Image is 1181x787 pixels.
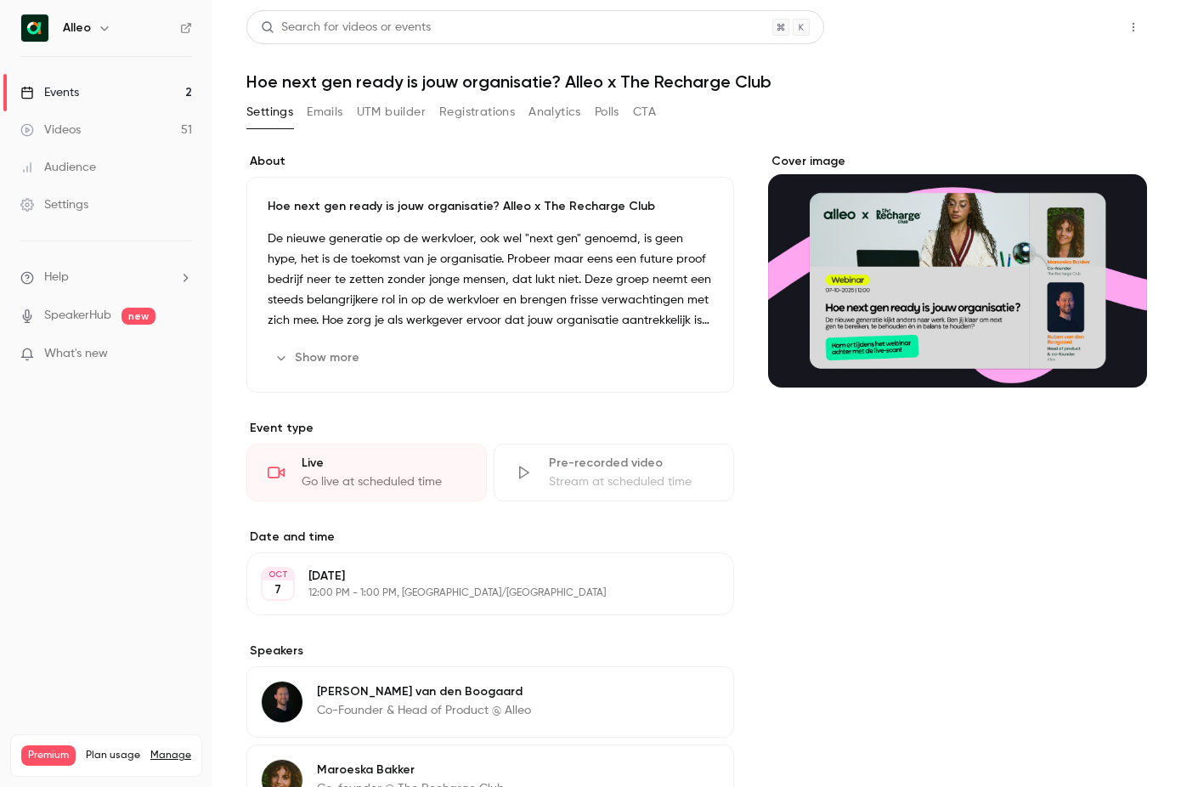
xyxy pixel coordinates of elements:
[768,153,1147,170] label: Cover image
[307,99,342,126] button: Emails
[150,749,191,762] a: Manage
[246,71,1147,92] h1: Hoe next gen ready is jouw organisatie? Alleo x The Recharge Club
[21,14,48,42] img: Alleo
[86,749,140,762] span: Plan usage
[44,345,108,363] span: What's new
[20,84,79,101] div: Events
[633,99,656,126] button: CTA
[172,347,192,362] iframe: Noticeable Trigger
[439,99,515,126] button: Registrations
[302,455,466,472] div: Live
[302,473,466,490] div: Go live at scheduled time
[246,99,293,126] button: Settings
[268,344,370,371] button: Show more
[20,159,96,176] div: Audience
[20,269,192,286] li: help-dropdown-opener
[20,196,88,213] div: Settings
[528,99,581,126] button: Analytics
[595,99,619,126] button: Polls
[246,529,734,546] label: Date and time
[317,762,505,779] p: Maroeska Bakker
[246,153,734,170] label: About
[357,99,426,126] button: UTM builder
[1039,10,1106,44] button: Share
[246,420,734,437] p: Event type
[121,308,155,325] span: new
[44,269,69,286] span: Help
[21,745,76,766] span: Premium
[768,153,1147,388] section: Cover image
[308,568,644,585] p: [DATE]
[308,586,644,600] p: 12:00 PM - 1:00 PM, [GEOGRAPHIC_DATA]/[GEOGRAPHIC_DATA]
[262,682,302,722] img: Ruben van den Boogaard
[274,581,281,598] p: 7
[268,198,713,215] p: Hoe next gen ready is jouw organisatie? Alleo x The Recharge Club
[494,444,734,501] div: Pre-recorded videoStream at scheduled time
[261,19,431,37] div: Search for videos or events
[263,569,293,580] div: OCT
[44,307,111,325] a: SpeakerHub
[246,666,734,738] div: Ruben van den Boogaard[PERSON_NAME] van den BoogaardCo-Founder & Head of Product @ Alleo
[268,229,713,331] p: De nieuwe generatie op de werkvloer, ook wel "next gen" genoemd, is geen hype, het is de toekomst...
[20,122,81,139] div: Videos
[63,20,91,37] h6: Alleo
[317,683,531,700] p: [PERSON_NAME] van den Boogaard
[317,702,531,719] p: Co-Founder & Head of Product @ Alleo
[246,643,734,660] label: Speakers
[246,444,487,501] div: LiveGo live at scheduled time
[549,473,713,490] div: Stream at scheduled time
[549,455,713,472] div: Pre-recorded video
